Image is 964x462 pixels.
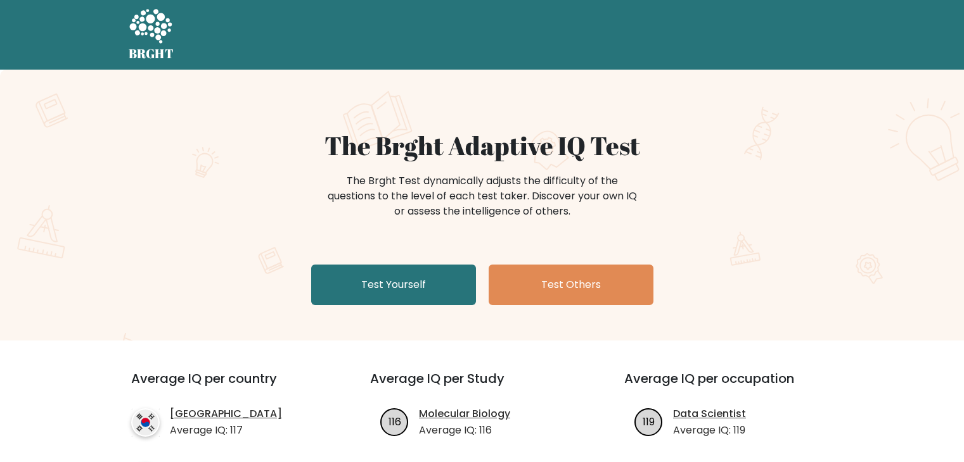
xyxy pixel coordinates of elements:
h1: The Brght Adaptive IQ Test [173,130,792,161]
a: Test Yourself [311,265,476,305]
p: Average IQ: 117 [170,423,282,438]
text: 119 [643,414,655,428]
h3: Average IQ per country [131,371,325,401]
a: Molecular Biology [419,406,510,421]
a: Data Scientist [673,406,746,421]
div: The Brght Test dynamically adjusts the difficulty of the questions to the level of each test take... [324,173,641,219]
a: BRGHT [129,5,174,65]
h3: Average IQ per Study [370,371,594,401]
img: country [131,408,160,437]
h5: BRGHT [129,46,174,61]
h3: Average IQ per occupation [624,371,848,401]
p: Average IQ: 119 [673,423,746,438]
text: 116 [389,414,401,428]
p: Average IQ: 116 [419,423,510,438]
a: Test Others [489,265,653,305]
a: [GEOGRAPHIC_DATA] [170,406,282,421]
